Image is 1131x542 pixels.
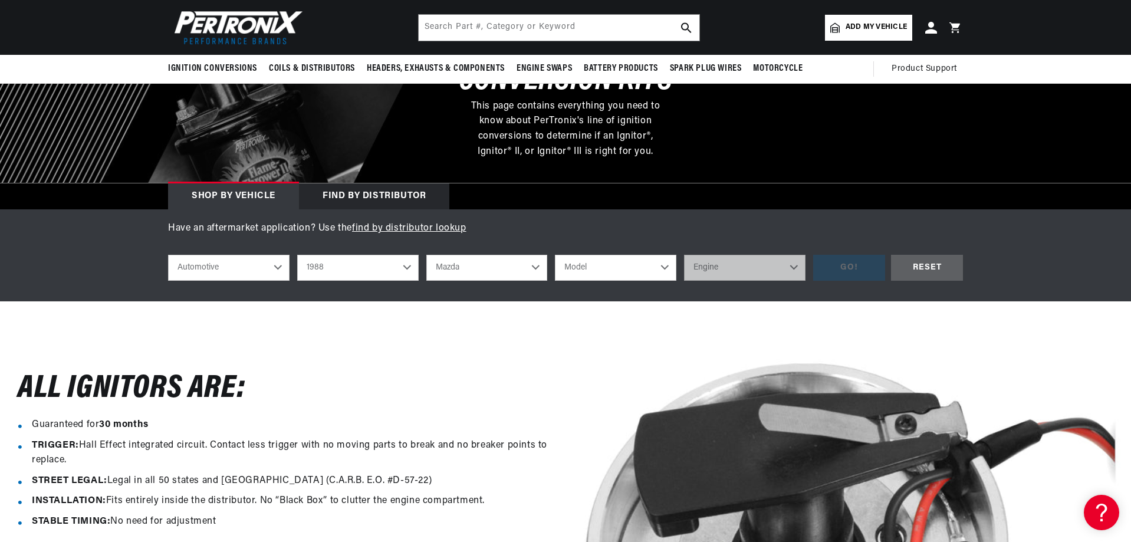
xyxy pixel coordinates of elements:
summary: Spark Plug Wires [664,55,748,83]
span: Coils & Distributors [269,63,355,75]
h2: All Ignitors ARe: [18,376,245,403]
strong: 30 months [99,420,148,429]
div: RESET [891,255,963,281]
li: No need for adjustment [32,514,548,530]
summary: Product Support [892,55,963,83]
img: Pertronix [168,7,304,48]
strong: STABLE TIMING: [32,517,110,526]
summary: Motorcycle [747,55,808,83]
span: Ignition Conversions [168,63,257,75]
summary: Headers, Exhausts & Components [361,55,511,83]
select: Model [555,255,676,281]
h3: Electronic Ignition Conversion Kits [389,40,742,96]
summary: Ignition Conversions [168,55,263,83]
div: Find by Distributor [299,183,449,209]
select: Ride Type [168,255,290,281]
li: Legal in all 50 states and [GEOGRAPHIC_DATA] (C.A.R.B. E.O. #D-57-22) [32,474,548,489]
input: Search Part #, Category or Keyword [419,15,699,41]
select: Engine [684,255,805,281]
div: Shop by vehicle [168,183,299,209]
span: Add my vehicle [846,22,907,33]
span: Headers, Exhausts & Components [367,63,505,75]
p: This page contains everything you need to know about PerTronix's line of ignition conversions to ... [462,99,669,159]
p: Have an aftermarket application? Use the [168,221,963,236]
button: search button [673,15,699,41]
a: Add my vehicle [825,15,912,41]
span: Product Support [892,63,957,75]
select: Make [426,255,548,281]
span: Spark Plug Wires [670,63,742,75]
strong: STREET LEGAL: [32,476,107,485]
a: find by distributor lookup [352,224,466,233]
summary: Engine Swaps [511,55,578,83]
strong: INSTALLATION: [32,496,106,505]
summary: Battery Products [578,55,664,83]
li: Hall Effect integrated circuit. Contact less trigger with no moving parts to break and no breaker... [32,438,548,468]
li: Guaranteed for [32,418,548,433]
span: Battery Products [584,63,658,75]
span: Engine Swaps [517,63,572,75]
summary: Coils & Distributors [263,55,361,83]
li: Fits entirely inside the distributor. No “Black Box” to clutter the engine compartment. [32,494,548,509]
span: Motorcycle [753,63,803,75]
select: Year [297,255,419,281]
strong: TRIGGER: [32,441,79,450]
